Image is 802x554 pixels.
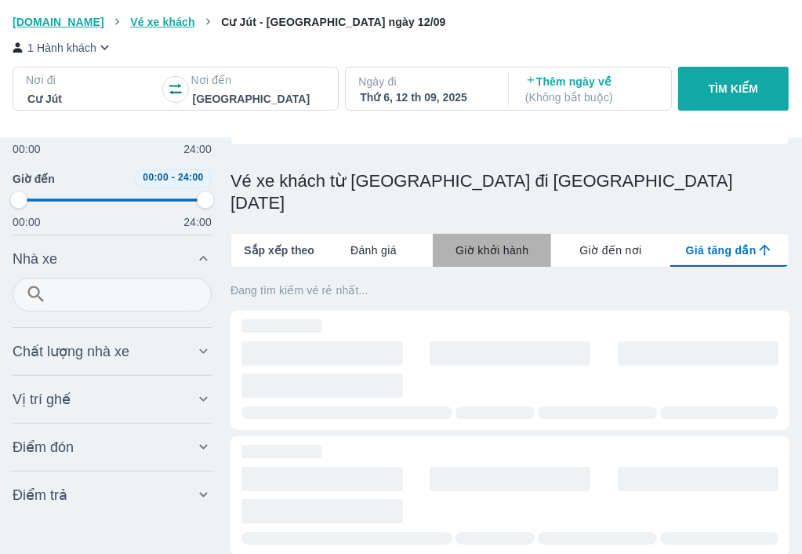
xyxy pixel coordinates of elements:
button: 1 Hành khách [13,39,113,56]
span: Giờ khởi hành [455,242,528,258]
nav: breadcrumb [13,14,789,30]
span: 00:00 [143,172,169,183]
div: Điểm đón [13,428,212,466]
span: - [172,172,175,183]
div: Vị trí ghế [13,381,212,418]
p: Ngày đi [358,74,493,89]
span: Điểm trả [13,486,67,505]
p: TÌM KIẾM [709,81,759,97]
p: 00:00 [13,214,41,230]
span: Cư Jút - [GEOGRAPHIC_DATA] ngày 12/09 [221,16,445,28]
span: 24:00 [178,172,204,183]
span: Giờ đến [13,171,55,187]
div: lab API tabs example [314,234,789,267]
span: Giá tăng dần [686,242,757,258]
span: Vé xe khách [130,16,194,28]
p: Thêm ngày về [525,74,657,105]
span: Chất lượng nhà xe [13,342,129,361]
p: Đang tìm kiếm vé rẻ nhất... [230,282,789,298]
p: 00:00 [13,141,41,157]
p: 1 Hành khách [27,40,96,56]
h1: Vé xe khách từ [GEOGRAPHIC_DATA] đi [GEOGRAPHIC_DATA] [DATE] [230,170,789,214]
span: Đánh giá [350,242,397,258]
div: Điểm trả [13,476,212,514]
span: Sắp xếp theo [244,242,314,258]
span: Giờ đến nơi [580,242,642,258]
p: Nơi đi [26,72,161,88]
div: Chất lượng nhà xe [13,333,212,370]
p: Nơi đến [191,72,326,88]
p: 24:00 [183,214,212,230]
span: [DOMAIN_NAME] [13,16,104,28]
p: ( Không bắt buộc ) [525,89,657,105]
span: Nhà xe [13,250,57,268]
div: Thứ 6, 12 th 09, 2025 [360,89,492,105]
div: Nhà xe [13,240,212,278]
button: TÌM KIẾM [678,67,789,111]
span: Vị trí ghế [13,390,71,409]
div: Thời gian [13,97,212,230]
div: Nhà xe [13,278,212,323]
p: 24:00 [183,141,212,157]
span: Điểm đón [13,438,74,457]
